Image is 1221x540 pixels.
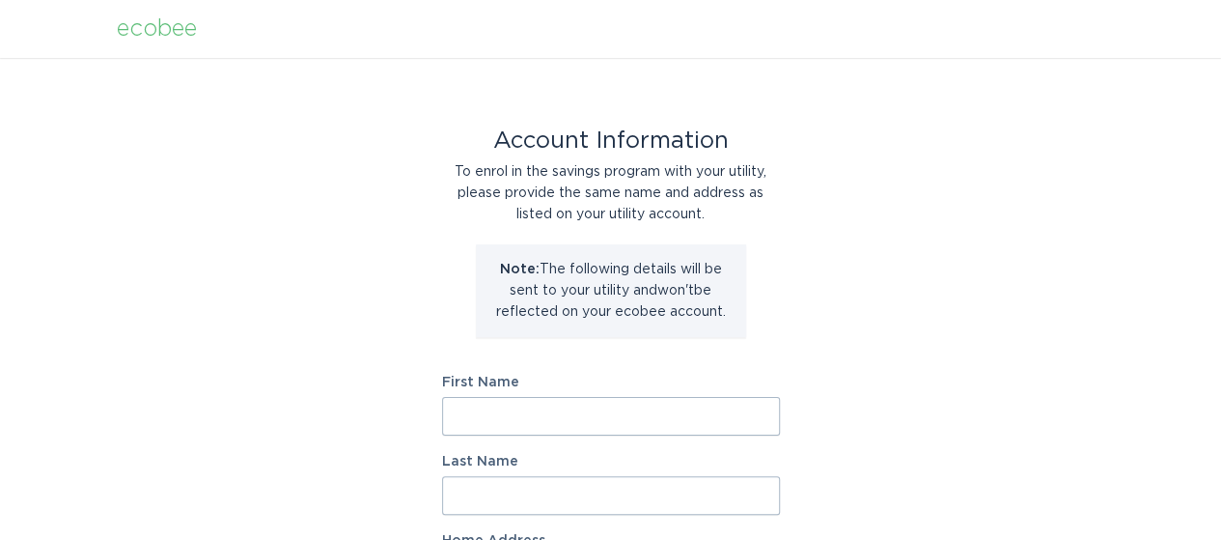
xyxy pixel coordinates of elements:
label: Last Name [442,455,780,469]
div: To enrol in the savings program with your utility, please provide the same name and address as li... [442,161,780,225]
div: Account Information [442,130,780,152]
label: First Name [442,376,780,389]
strong: Note: [500,263,540,276]
p: The following details will be sent to your utility and won't be reflected on your ecobee account. [490,259,732,323]
div: ecobee [117,18,197,40]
